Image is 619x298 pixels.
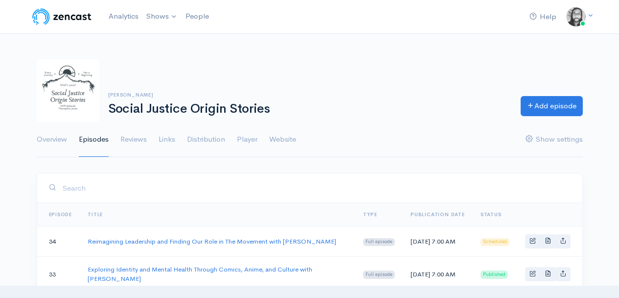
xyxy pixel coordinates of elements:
[237,122,257,157] a: Player
[79,122,109,157] a: Episodes
[481,211,502,218] span: Status
[37,226,80,257] td: 34
[62,178,571,198] input: Search
[526,6,560,27] a: Help
[142,6,182,27] a: Shows
[108,92,509,98] h6: [PERSON_NAME]
[481,271,508,278] span: Published
[88,237,336,246] a: Reimagining Leadership and Finding Our Role in The Movement with [PERSON_NAME]
[526,122,583,157] a: Show settings
[105,6,142,27] a: Analytics
[363,211,377,218] a: Type
[88,265,312,283] a: Exploring Identity and Mental Health Through Comics, Anime, and Culture with [PERSON_NAME]
[269,122,296,157] a: Website
[182,6,213,27] a: People
[521,96,583,116] a: Add episode
[88,211,103,218] a: Title
[403,226,473,257] td: [DATE] 7:00 AM
[120,122,147,157] a: Reviews
[403,256,473,292] td: [DATE] 7:00 AM
[363,238,395,246] span: Full episode
[37,256,80,292] td: 33
[37,122,67,157] a: Overview
[159,122,175,157] a: Links
[49,211,72,218] a: Episode
[108,102,509,116] h1: Social Justice Origin Stories
[566,7,586,26] img: ...
[525,267,571,281] div: Basic example
[525,234,571,248] div: Basic example
[411,211,465,218] a: Publication date
[363,271,395,278] span: Full episode
[31,7,93,26] img: ZenCast Logo
[187,122,225,157] a: Distribution
[481,238,509,246] span: Scheduled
